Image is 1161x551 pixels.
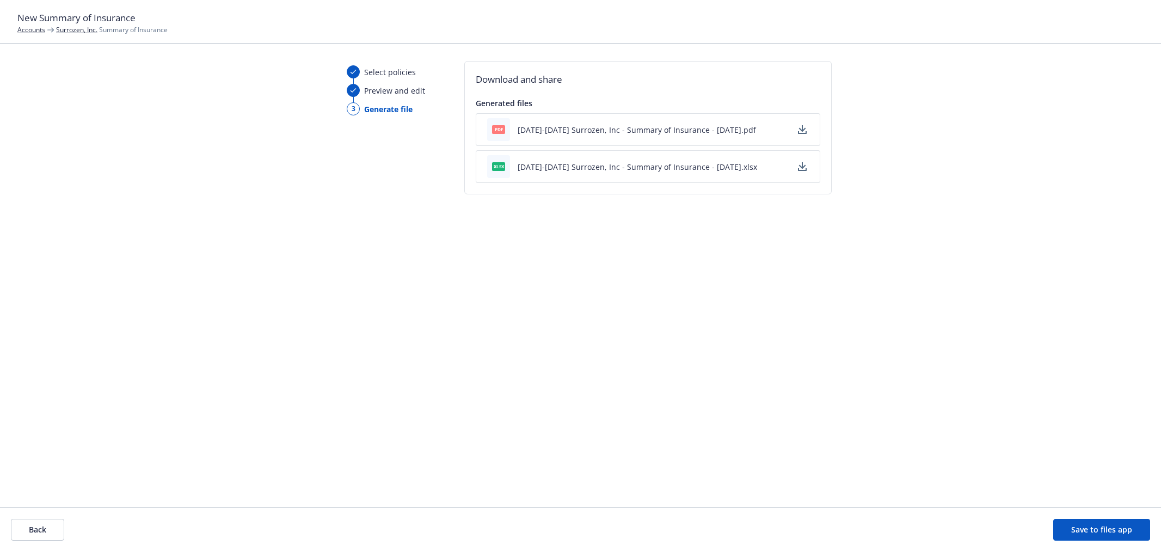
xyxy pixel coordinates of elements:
button: [DATE]-[DATE] Surrozen, Inc - Summary of Insurance - [DATE].pdf [518,124,756,136]
div: 3 [347,102,360,115]
span: pdf [492,125,505,133]
span: Preview and edit [364,85,425,96]
a: Accounts [17,25,45,34]
h1: New Summary of Insurance [17,11,1144,25]
span: Generate file [364,103,413,115]
span: Generated files [476,98,532,108]
a: Surrozen, Inc. [56,25,97,34]
h2: Download and share [476,72,820,87]
span: xlsx [492,162,505,170]
span: Select policies [364,66,416,78]
button: Back [11,519,64,541]
button: [DATE]-[DATE] Surrozen, Inc - Summary of Insurance - [DATE].xlsx [518,161,757,173]
button: Save to files app [1053,519,1150,541]
span: Summary of Insurance [56,25,168,34]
